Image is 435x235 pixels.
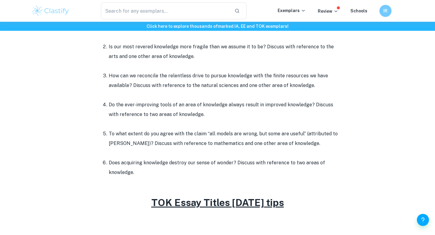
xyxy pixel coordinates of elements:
h6: IR [382,8,389,14]
li: To what extent do you agree with the claim “all models are wrong, but some are useful” (attribute... [109,129,338,158]
a: Schools [350,8,367,13]
img: Clastify logo [31,5,70,17]
button: IR [379,5,391,17]
u: TOK Essay Titles [DATE] tips [151,197,284,208]
button: Help and Feedback [417,214,429,226]
li: How can we reconcile the relentless drive to pursue knowledge with the finite resources we have a... [109,71,338,100]
p: Exemplars [278,7,306,14]
li: Do the ever-improving tools of an area of knowledge always result in improved knowledge? Discuss ... [109,100,338,129]
li: Is our most revered knowledge more fragile than we assume it to be? Discuss with reference to the... [109,42,338,71]
p: Review [318,8,338,14]
li: Does acquiring knowledge destroy our sense of wonder? Discuss with reference to two areas of know... [109,158,338,177]
input: Search for any exemplars... [101,2,230,19]
h6: Click here to explore thousands of marked IA, EE and TOK exemplars ! [1,23,434,30]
